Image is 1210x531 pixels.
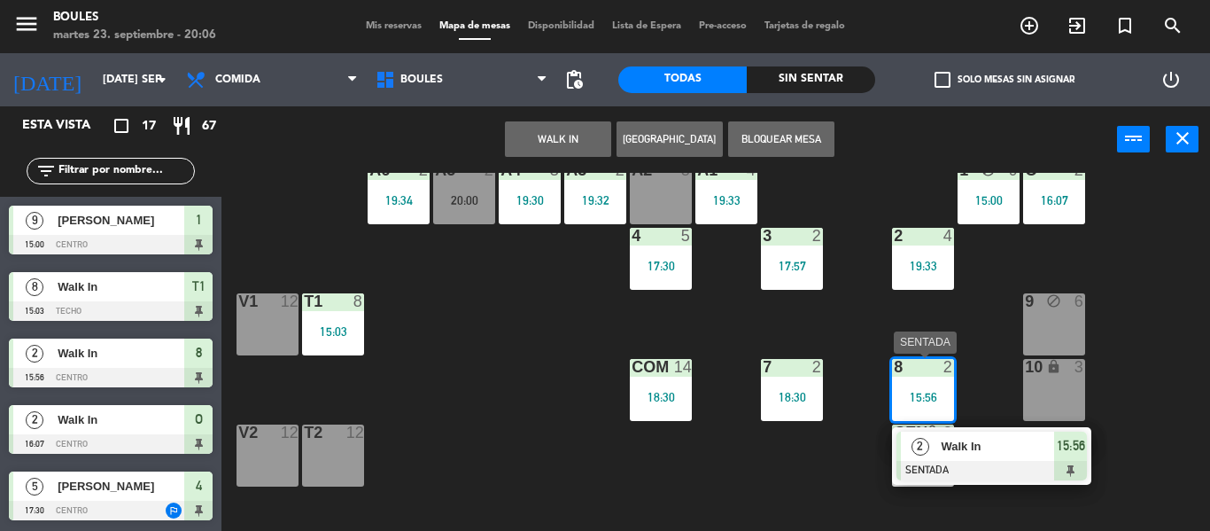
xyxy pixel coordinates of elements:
button: [GEOGRAPHIC_DATA] [617,121,723,157]
span: Walk In [58,277,184,296]
i: filter_list [35,160,57,182]
i: power_input [1123,128,1144,149]
button: menu [13,11,40,43]
button: close [1166,126,1198,152]
span: Disponibilidad [519,21,603,31]
span: 8 [26,278,43,296]
i: close [1172,128,1193,149]
div: 19:33 [892,260,954,272]
span: check_box_outline_blank [935,72,950,88]
div: martes 23. septiembre - 20:06 [53,27,216,44]
div: 18:30 [630,391,692,403]
span: 17 [142,116,156,137]
span: 8 [196,342,202,363]
div: 4 [632,228,632,244]
div: 8 [681,162,692,178]
i: block [1046,293,1061,308]
div: 2 [419,162,430,178]
span: 2 [26,411,43,429]
div: 9 [1025,293,1026,309]
div: 12 [281,293,299,309]
div: 10 [1025,359,1026,375]
div: Sin sentar [747,66,875,93]
span: T1 [192,276,206,297]
span: 1 [196,209,202,230]
div: 18:30 [761,391,823,403]
div: CEN [894,425,895,441]
span: O [195,409,203,430]
div: A4 [500,162,501,178]
div: 3 [550,162,561,178]
div: 19:33 [695,194,757,207]
div: 16:07 [1023,194,1085,207]
span: 2 [911,438,929,456]
div: 9 [1009,162,1020,178]
div: A1 [697,162,698,178]
div: 20:00 [433,194,495,207]
span: [PERSON_NAME] [58,211,184,230]
span: 15:56 [1057,435,1085,457]
i: power_settings_new [1160,69,1182,90]
i: exit_to_app [1067,15,1088,36]
div: 2 [943,359,954,375]
div: 12 [281,425,299,441]
div: V1 [238,293,239,309]
div: 17:57 [761,260,823,272]
span: Reserva especial [1101,11,1149,41]
i: lock [1046,359,1061,374]
span: Pre-acceso [690,21,756,31]
div: 3 [763,228,764,244]
div: Boules [53,9,216,27]
div: 2 [616,162,626,178]
i: restaurant [171,115,192,137]
span: Walk In [58,410,184,429]
span: Walk In [58,344,184,363]
span: Lista de Espera [603,21,690,31]
div: 19:32 [564,194,626,207]
div: 15:00 [958,194,1020,207]
div: 4 [747,162,757,178]
span: 2 [26,345,43,363]
div: 4 [943,228,954,244]
div: O [1025,162,1026,178]
div: 15:03 [302,325,364,338]
button: WALK IN [505,121,611,157]
div: SENTADA [894,332,957,354]
span: BUSCAR [1149,11,1197,41]
div: 2 [1074,162,1085,178]
div: T1 [304,293,305,309]
span: 4 [196,475,202,496]
span: Tarjetas de regalo [756,21,854,31]
div: V2 [238,425,239,441]
i: search [1162,15,1183,36]
div: 3 [1074,359,1085,375]
div: Esta vista [9,115,128,137]
div: 2 [485,162,495,178]
div: 2 [812,228,823,244]
span: 67 [202,116,216,137]
div: Todas [618,66,747,93]
div: COM [632,359,632,375]
div: 2 [894,228,895,244]
div: A3 [566,162,567,178]
div: 15:56 [892,391,954,403]
span: pending_actions [563,69,585,90]
span: [PERSON_NAME] [58,477,184,496]
div: 19:30 [499,194,561,207]
div: 14 [674,359,692,375]
span: WALK IN [1053,11,1101,41]
div: 2 [812,359,823,375]
i: lock [925,425,940,440]
span: 9 [26,212,43,230]
div: A5 [435,162,436,178]
span: Comida [215,74,260,86]
div: 7 [763,359,764,375]
div: 5 [681,228,692,244]
div: 19:34 [368,194,430,207]
div: A2 [632,162,632,178]
span: Mapa de mesas [430,21,519,31]
i: arrow_drop_down [151,69,173,90]
div: 17:30 [630,260,692,272]
button: Bloquear Mesa [728,121,834,157]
